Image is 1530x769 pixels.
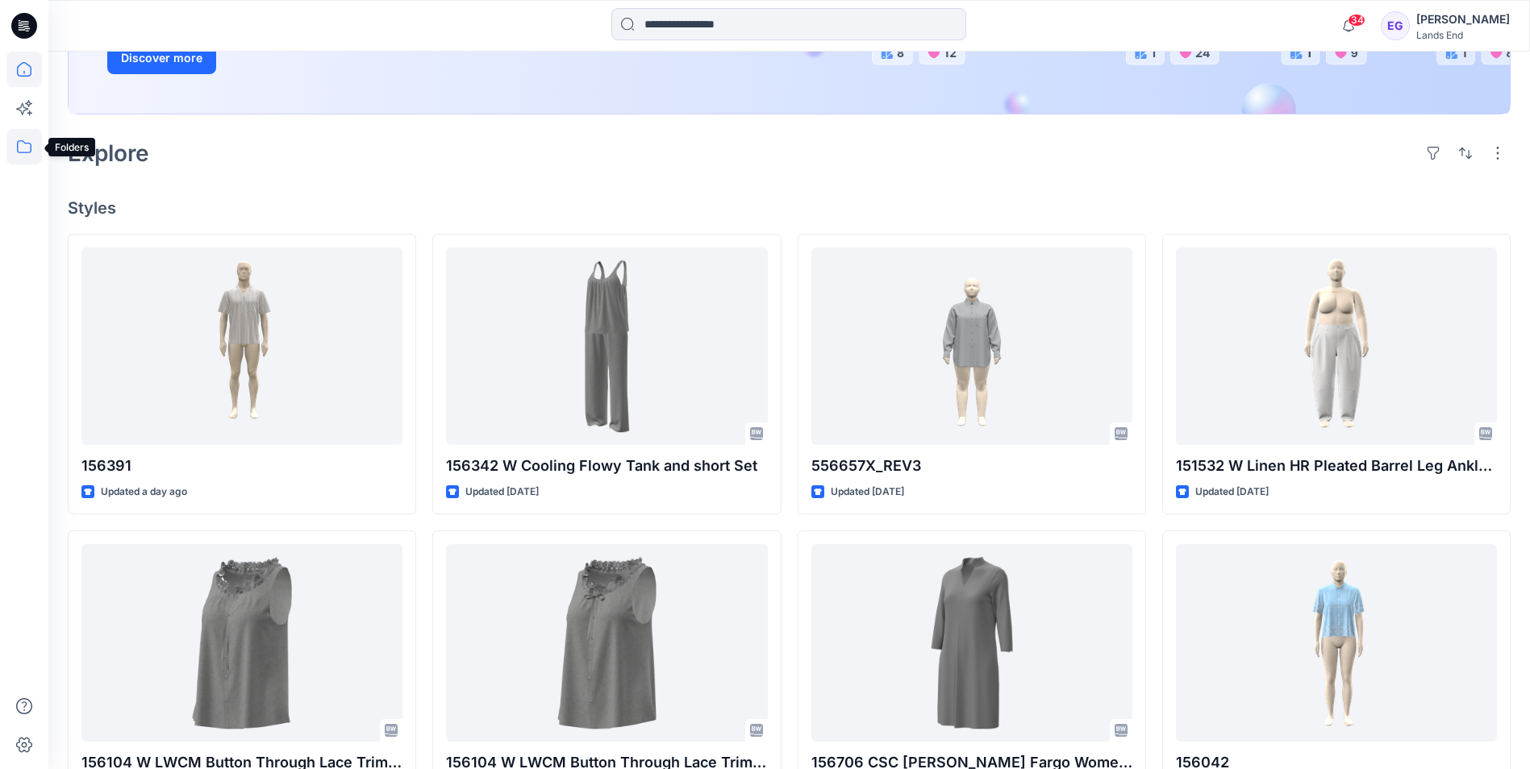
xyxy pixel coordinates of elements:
[1176,544,1497,742] a: 156042
[811,455,1132,477] p: 556657X_REV3
[446,455,767,477] p: 156342 W Cooling Flowy Tank and short Set
[81,247,402,445] a: 156391
[831,484,904,501] p: Updated [DATE]
[68,140,149,166] h2: Explore
[1381,11,1410,40] div: EG
[465,484,539,501] p: Updated [DATE]
[446,544,767,742] a: 156104 W LWCM Button Through Lace Trim Tank
[1195,484,1269,501] p: Updated [DATE]
[81,455,402,477] p: 156391
[1176,247,1497,445] a: 151532 W Linen HR Pleated Barrel Leg Ankle Pant_REV2
[68,198,1511,218] h4: Styles
[107,42,216,74] button: Discover more
[81,544,402,742] a: 156104 W LWCM Button Through Lace Trim Tank-2
[107,42,470,74] a: Discover more
[1176,455,1497,477] p: 151532 W Linen HR Pleated Barrel Leg Ankle Pant_REV2
[1416,10,1510,29] div: [PERSON_NAME]
[446,247,767,445] a: 156342 W Cooling Flowy Tank and short Set
[101,484,187,501] p: Updated a day ago
[811,544,1132,742] a: 156706 CSC Wells Fargo Women's Stand Collar Shift Dress
[1348,14,1365,27] span: 34
[811,247,1132,445] a: 556657X_REV3
[1416,29,1510,41] div: Lands End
